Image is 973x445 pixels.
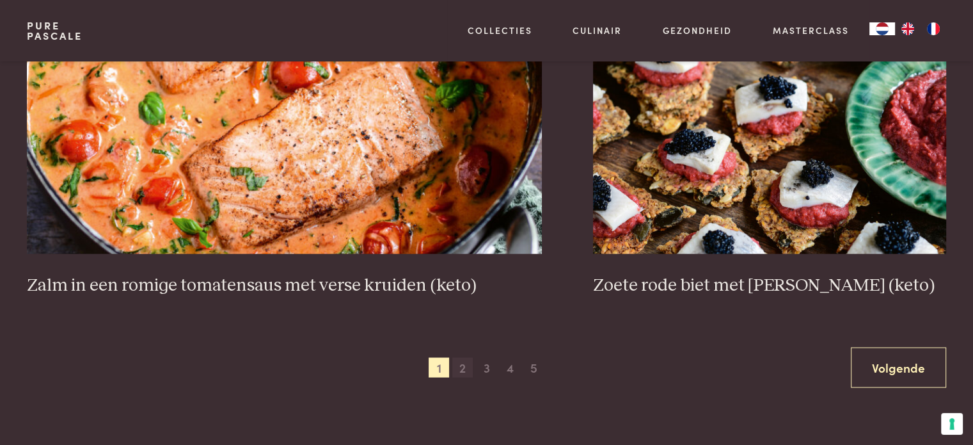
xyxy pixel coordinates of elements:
a: Masterclass [773,24,849,37]
a: FR [921,22,946,35]
a: EN [895,22,921,35]
a: PurePascale [27,20,83,41]
div: Language [869,22,895,35]
a: Culinair [573,24,622,37]
h3: Zalm in een romige tomatensaus met verse kruiden (keto) [27,274,542,296]
a: Collecties [468,24,532,37]
span: 1 [429,357,449,378]
span: 5 [524,357,544,378]
span: 4 [500,357,521,378]
span: 3 [477,357,497,378]
h3: Zoete rode biet met [PERSON_NAME] (keto) [593,274,946,296]
a: Volgende [851,347,946,387]
button: Uw voorkeuren voor toestemming voor trackingtechnologieën [941,413,963,435]
aside: Language selected: Nederlands [869,22,946,35]
a: NL [869,22,895,35]
ul: Language list [895,22,946,35]
a: Gezondheid [663,24,732,37]
span: 2 [452,357,473,378]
